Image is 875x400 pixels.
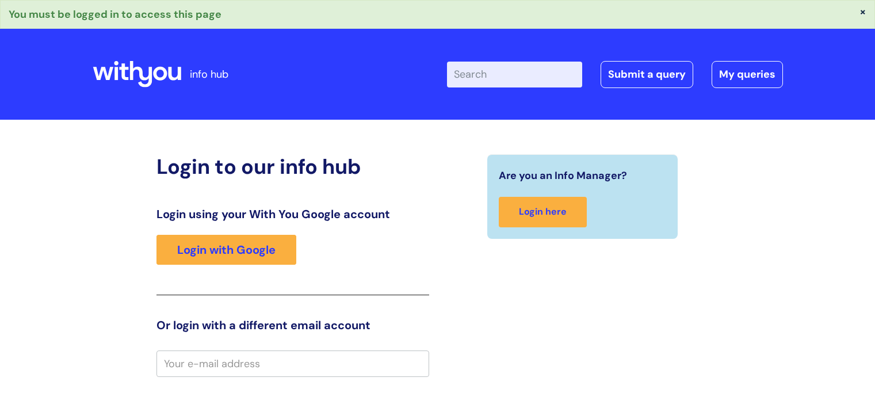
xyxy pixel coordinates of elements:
[499,166,627,185] span: Are you an Info Manager?
[190,65,228,83] p: info hub
[156,207,429,221] h3: Login using your With You Google account
[156,154,429,179] h2: Login to our info hub
[156,318,429,332] h3: Or login with a different email account
[447,62,582,87] input: Search
[601,61,693,87] a: Submit a query
[499,197,587,227] a: Login here
[712,61,783,87] a: My queries
[156,235,296,265] a: Login with Google
[859,6,866,17] button: ×
[156,351,429,377] input: Your e-mail address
